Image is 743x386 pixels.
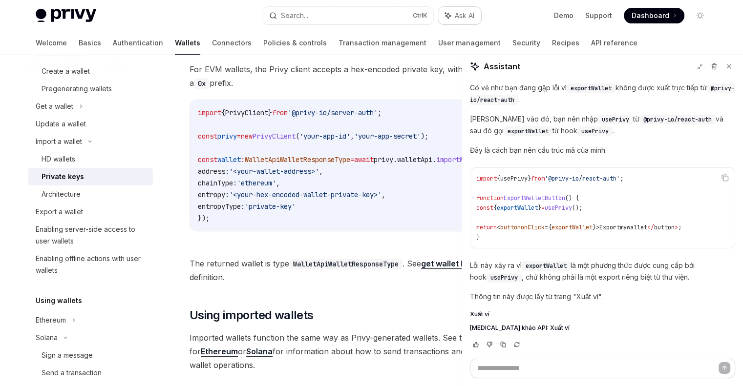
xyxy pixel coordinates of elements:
span: < [497,223,500,231]
div: Solana [36,332,58,344]
p: Lỗi này xảy ra vì là một phương thức được cung cấp bởi hook , chứ không phải là một export riêng ... [470,260,735,283]
span: const [198,132,217,141]
span: walletApi [397,155,432,164]
a: Security [512,31,540,55]
div: Enabling offline actions with user wallets [36,253,147,276]
span: ( [296,132,299,141]
span: , [276,179,280,187]
div: Sign a message [42,349,93,361]
button: Search...CtrlK [262,7,433,24]
span: Ctrl K [413,12,427,20]
span: importWallet [436,155,483,164]
span: privy [374,155,393,164]
a: Dashboard [624,8,684,23]
div: HD wallets [42,153,75,165]
a: Update a wallet [28,115,153,133]
span: button [654,223,675,231]
a: Wallets [175,31,200,55]
span: '<your-hex-encoded-wallet-private-key>' [229,190,382,199]
span: PrivyClient [253,132,296,141]
span: Imported wallets function the same way as Privy-generated wallets. See the API reference for or f... [190,331,542,372]
a: Recipes [552,31,579,55]
a: get wallet by ID [421,259,480,269]
div: Pregenerating wallets [42,83,112,95]
a: Enabling server-side access to user wallets [28,221,153,250]
a: User management [438,31,501,55]
span: ; [678,223,681,231]
span: const [476,204,493,212]
button: Copy the contents from the code block [719,171,731,184]
a: Create a wallet [28,62,153,80]
span: } [538,204,541,212]
a: API reference [591,31,637,55]
span: const [198,155,217,164]
a: Xuất ví [470,310,735,318]
div: Import a wallet [36,136,82,147]
a: Basics [79,31,101,55]
span: WalletApiWalletResponseType [245,155,350,164]
span: usePrivy [500,175,528,183]
span: [MEDICAL_DATA] khảo API: Xuất ví [470,324,570,332]
span: ); [421,132,428,141]
span: wallet [627,223,647,231]
span: , [319,167,323,176]
a: Support [585,11,612,20]
span: exportWallet [552,223,593,231]
span: }> [593,223,599,231]
span: , [382,190,385,199]
a: Authentication [113,31,163,55]
p: Đây là cách bạn nên cấu trúc mã của mình: [470,144,735,156]
a: HD wallets [28,150,153,168]
div: Send a transaction [42,367,102,379]
p: [PERSON_NAME] vào đó, bạn nên nhập từ và sau đó gọi từ hook . [470,113,735,137]
span: @privy-io/react-auth [643,116,712,123]
span: chainType: [198,179,237,187]
img: light logo [36,9,96,22]
span: import [476,175,497,183]
span: }); [198,214,210,223]
span: Export [599,223,620,231]
span: > [675,223,678,231]
span: return [476,223,497,231]
span: { [493,204,497,212]
span: 'your-app-secret' [354,132,421,141]
span: usePrivy [581,127,609,135]
a: Connectors [212,31,252,55]
div: Export a wallet [36,206,83,218]
span: () { [565,194,579,202]
code: WalletApiWalletResponseType [289,259,403,269]
span: import [198,108,221,117]
span: from [531,175,545,183]
span: } [476,233,480,241]
a: Demo [554,11,573,20]
span: Xuất ví [470,310,489,318]
div: Create a wallet [42,65,90,77]
a: Send a transaction [28,364,153,382]
a: Welcome [36,31,67,55]
h5: Using wallets [36,295,82,306]
span: exportWallet [526,262,567,270]
span: usePrivy [545,204,572,212]
span: = [237,132,241,141]
p: Có vẻ như bạn đang gặp lỗi vì không được xuất trực tiếp từ . [470,82,735,105]
code: 0x [194,78,210,89]
a: Policies & controls [263,31,327,55]
span: wallet [217,155,241,164]
span: exportWallet [571,84,612,92]
span: new [241,132,253,141]
a: Private keys [28,168,153,185]
span: entropyType: [198,202,245,211]
span: '@privy-io/server-auth' [288,108,378,117]
span: . [393,155,397,164]
span: Using imported wallets [190,307,314,323]
span: ExportWalletButton [504,194,565,202]
a: Export a wallet [28,203,153,221]
span: 'your-app-id' [299,132,350,141]
a: Ethereum [201,346,238,357]
span: exportWallet [497,204,538,212]
div: Enabling server-side access to user wallets [36,223,147,247]
button: Ask AI [438,7,481,24]
span: ; [620,175,623,183]
span: address: [198,167,229,176]
span: { [221,108,225,117]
